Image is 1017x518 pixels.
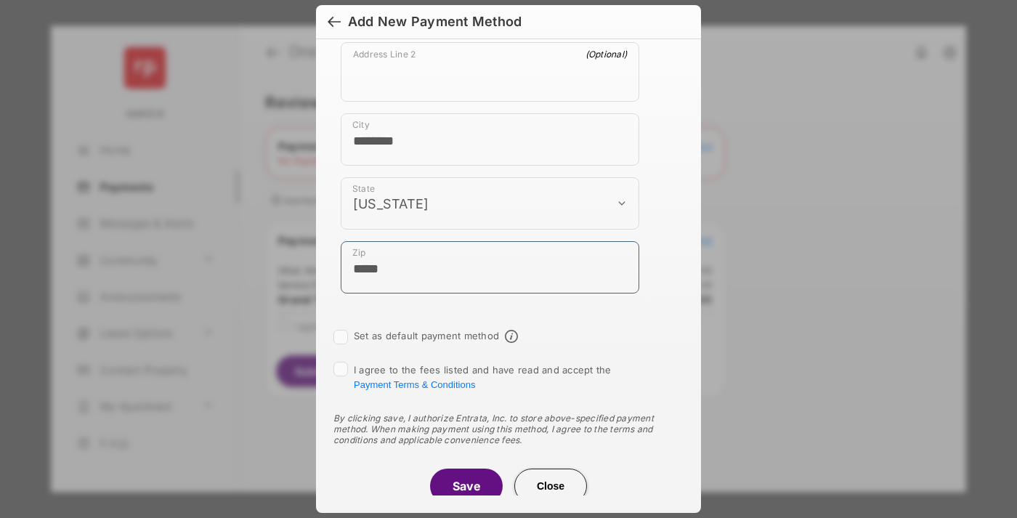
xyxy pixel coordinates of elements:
[354,379,475,390] button: I agree to the fees listed and have read and accept the
[341,42,639,102] div: payment_method_screening[postal_addresses][addressLine2]
[354,364,612,390] span: I agree to the fees listed and have read and accept the
[333,413,684,445] div: By clicking save, I authorize Entrata, Inc. to store above-specified payment method. When making ...
[505,330,518,343] span: Default payment method info
[341,177,639,230] div: payment_method_screening[postal_addresses][administrativeArea]
[341,241,639,294] div: payment_method_screening[postal_addresses][postalCode]
[430,469,503,503] button: Save
[354,330,499,341] label: Set as default payment method
[514,469,587,503] button: Close
[348,14,522,30] div: Add New Payment Method
[341,113,639,166] div: payment_method_screening[postal_addresses][locality]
